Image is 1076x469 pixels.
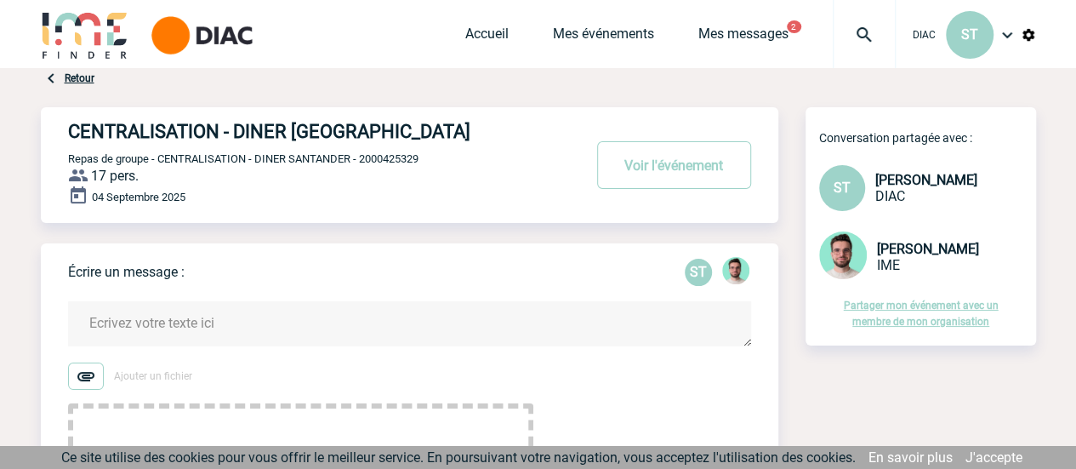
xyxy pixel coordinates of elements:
[41,10,129,59] img: IME-Finder
[698,26,788,49] a: Mes messages
[819,232,867,279] img: 121547-2.png
[787,20,801,33] button: 2
[597,141,751,189] button: Voir l'événement
[819,131,1036,145] p: Conversation partagée avec :
[65,72,94,84] a: Retour
[722,257,749,288] div: Benjamin ROLAND
[553,26,654,49] a: Mes événements
[844,300,999,328] a: Partager mon événement avec un membre de mon organisation
[722,257,749,284] img: 121547-2.png
[961,26,978,43] span: ST
[68,152,418,165] span: Repas de groupe - CENTRALISATION - DINER SANTANDER - 2000425329
[875,172,977,188] span: [PERSON_NAME]
[114,370,192,382] span: Ajouter un fichier
[685,259,712,286] p: ST
[68,264,185,280] p: Écrire un message :
[834,180,851,196] span: ST
[68,121,532,142] h4: CENTRALISATION - DINER [GEOGRAPHIC_DATA]
[465,26,509,49] a: Accueil
[965,449,1022,466] a: J'accepte
[877,257,900,273] span: IME
[685,259,712,286] div: Stephanie TROUILLET
[913,29,936,41] span: DIAC
[875,188,905,204] span: DIAC
[877,241,979,257] span: [PERSON_NAME]
[868,449,953,466] a: En savoir plus
[91,168,139,184] span: 17 pers.
[61,449,856,466] span: Ce site utilise des cookies pour vous offrir le meilleur service. En poursuivant votre navigation...
[92,191,185,203] span: 04 Septembre 2025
